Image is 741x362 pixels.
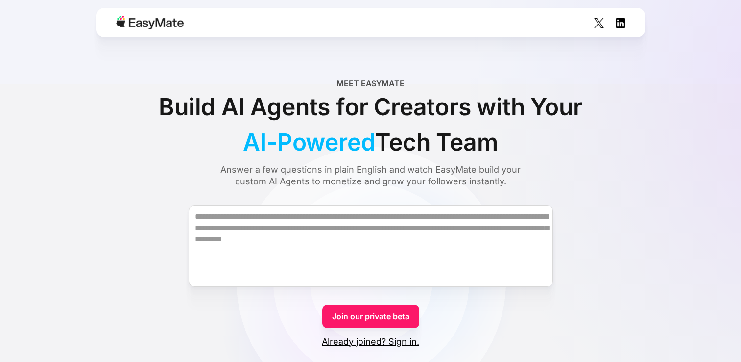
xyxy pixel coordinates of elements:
span: AI-Powered [243,125,375,160]
img: Social Icon [594,18,604,28]
span: Tech Team [375,125,498,160]
a: Already joined? Sign in. [322,336,419,348]
img: Social Icon [616,18,625,28]
a: Join our private beta [322,305,419,328]
form: Form [24,187,717,348]
div: Meet EasyMate [336,78,405,89]
div: Build AI Agents for Creators with Your [150,89,591,160]
img: Easymate logo [116,16,184,29]
div: Answer a few questions in plain English and watch EasyMate build your custom AI Agents to monetiz... [212,164,530,187]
